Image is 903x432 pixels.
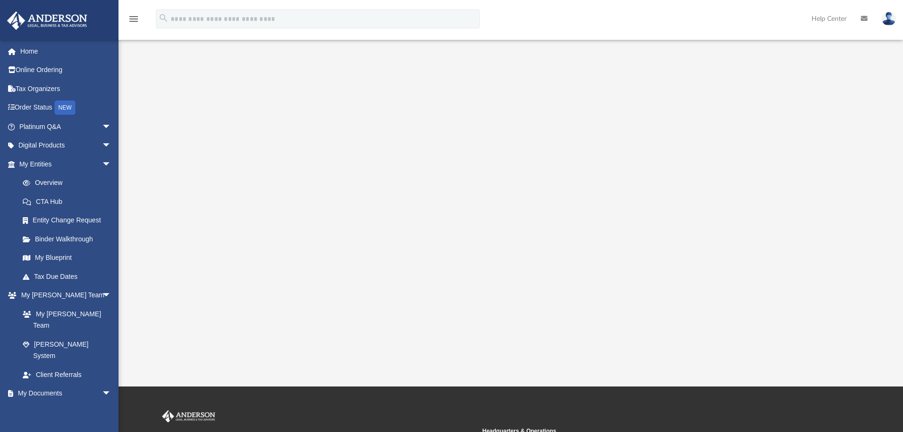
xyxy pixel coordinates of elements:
a: menu [128,18,139,25]
span: arrow_drop_down [102,384,121,404]
a: My Entitiesarrow_drop_down [7,155,126,174]
a: Overview [13,174,126,193]
a: Order StatusNEW [7,98,126,118]
a: CTA Hub [13,192,126,211]
a: Entity Change Request [13,211,126,230]
i: menu [128,13,139,25]
a: My Blueprint [13,248,121,267]
span: arrow_drop_down [102,117,121,137]
a: Online Ordering [7,61,126,80]
a: My [PERSON_NAME] Teamarrow_drop_down [7,286,121,305]
a: [PERSON_NAME] System [13,335,121,365]
img: User Pic [882,12,896,26]
a: Digital Productsarrow_drop_down [7,136,126,155]
a: Home [7,42,126,61]
div: NEW [55,101,75,115]
a: My [PERSON_NAME] Team [13,304,116,335]
span: arrow_drop_down [102,286,121,305]
span: arrow_drop_down [102,155,121,174]
a: Tax Due Dates [13,267,126,286]
a: Client Referrals [13,365,121,384]
a: Platinum Q&Aarrow_drop_down [7,117,126,136]
a: Tax Organizers [7,79,126,98]
span: arrow_drop_down [102,136,121,156]
img: Anderson Advisors Platinum Portal [160,410,217,423]
i: search [158,13,169,23]
a: Binder Walkthrough [13,230,126,248]
img: Anderson Advisors Platinum Portal [4,11,90,30]
a: My Documentsarrow_drop_down [7,384,121,403]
